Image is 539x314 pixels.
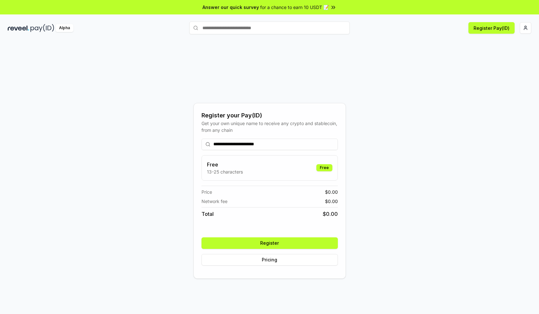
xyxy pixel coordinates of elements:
button: Pricing [201,254,338,266]
div: Alpha [56,24,73,32]
img: reveel_dark [8,24,29,32]
div: Free [316,164,332,171]
img: pay_id [30,24,54,32]
h3: Free [207,161,243,168]
span: for a chance to earn 10 USDT 📝 [260,4,329,11]
span: $ 0.00 [323,210,338,218]
div: Register your Pay(ID) [201,111,338,120]
button: Register [201,237,338,249]
span: Network fee [201,198,227,205]
span: $ 0.00 [325,198,338,205]
p: 13-25 characters [207,168,243,175]
span: Price [201,189,212,195]
span: $ 0.00 [325,189,338,195]
button: Register Pay(ID) [468,22,515,34]
div: Get your own unique name to receive any crypto and stablecoin, from any chain [201,120,338,133]
span: Total [201,210,214,218]
span: Answer our quick survey [202,4,259,11]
